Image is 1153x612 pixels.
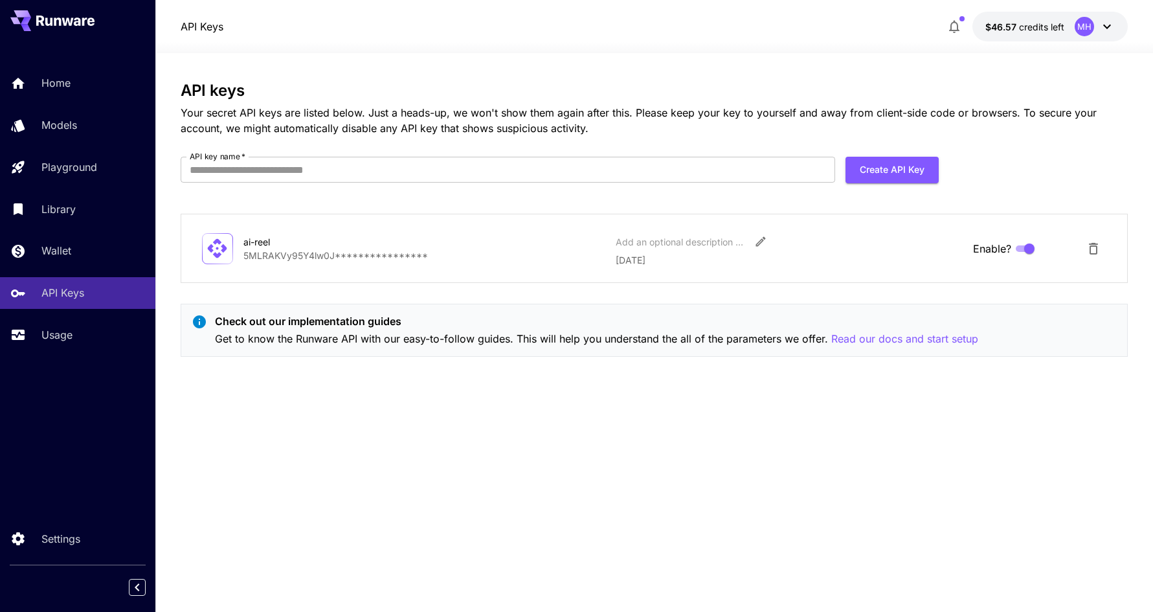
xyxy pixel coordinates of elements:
p: Check out our implementation guides [215,313,978,329]
h3: API keys [181,82,1128,100]
p: Library [41,201,76,217]
div: $46.56842 [985,20,1064,34]
button: Edit [749,230,772,253]
p: Models [41,117,77,133]
div: Add an optional description or comment [616,235,745,249]
button: Read our docs and start setup [831,331,978,347]
button: $46.56842MH [972,12,1128,41]
button: Delete API Key [1080,236,1106,262]
p: [DATE] [616,253,963,267]
div: Collapse sidebar [139,576,155,599]
label: API key name [190,151,245,162]
span: $46.57 [985,21,1019,32]
button: Collapse sidebar [129,579,146,596]
button: Create API Key [845,157,939,183]
span: credits left [1019,21,1064,32]
span: Enable? [973,241,1011,256]
a: API Keys [181,19,223,34]
p: API Keys [41,285,84,300]
p: Home [41,75,71,91]
p: Wallet [41,243,71,258]
div: MH [1075,17,1094,36]
p: Usage [41,327,73,343]
p: Playground [41,159,97,175]
p: Your secret API keys are listed below. Just a heads-up, we won't show them again after this. Plea... [181,105,1128,136]
div: ai-reel [243,235,373,249]
nav: breadcrumb [181,19,223,34]
p: Settings [41,531,80,547]
p: Get to know the Runware API with our easy-to-follow guides. This will help you understand the all... [215,331,978,347]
